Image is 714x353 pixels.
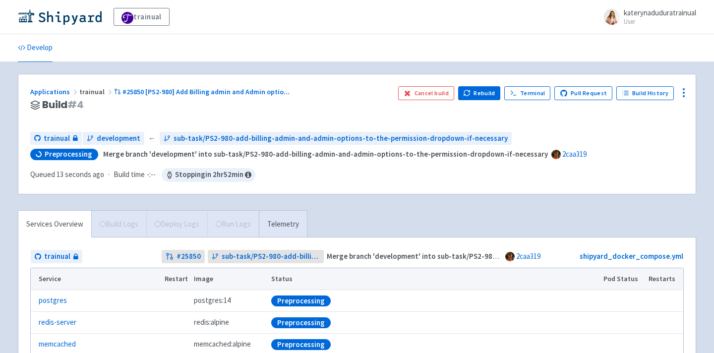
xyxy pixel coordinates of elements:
[161,268,191,290] th: Restart
[271,317,331,328] div: Preprocessing
[562,149,587,159] a: 2caa319
[39,339,76,350] a: memcached
[31,250,82,263] a: trainual
[624,8,696,17] span: katerynaduduratrainual
[160,132,512,145] a: sub-task/PS2-980-add-billing-admin-and-admin-options-to-the-permission-dropdown-if-necessary
[31,268,161,290] th: Service
[222,251,320,262] span: sub-task/PS2-980-add-billing-admin-and-admin-options-to-the-permission-dropdown-if-necessary
[259,211,307,238] a: Telemetry
[114,169,145,180] span: Build time
[18,211,91,238] a: Services Overview
[122,87,290,96] span: #25850 [PS2-980] Add Billing admin and Admin optio ...
[162,250,205,263] a: #25850
[148,133,156,144] span: ←
[39,317,76,328] a: redis-server
[162,168,255,182] span: Stopping in 2 hr 52 min
[44,251,70,262] span: trainual
[18,34,53,62] a: Develop
[580,251,683,261] a: shipyard_docker_compose.yml
[598,9,696,25] a: katerynaduduratrainual User
[646,268,683,290] th: Restarts
[268,268,600,290] th: Status
[177,251,201,262] strong: # 25850
[174,133,508,144] span: sub-task/PS2-980-add-billing-admin-and-admin-options-to-the-permission-dropdown-if-necessary
[83,132,144,145] a: development
[600,268,646,290] th: Pod Status
[504,86,550,100] a: Terminal
[18,9,102,25] img: Shipyard logo
[103,149,548,159] strong: Merge branch 'development' into sub-task/PS2-980-add-billing-admin-and-admin-options-to-the-permi...
[271,295,331,306] div: Preprocessing
[208,250,324,263] a: sub-task/PS2-980-add-billing-admin-and-admin-options-to-the-permission-dropdown-if-necessary
[30,132,82,145] a: trainual
[45,149,92,159] span: Preprocessing
[67,98,84,112] span: # 4
[271,339,331,350] div: Preprocessing
[194,339,251,350] span: memcached:alpine
[624,18,696,25] small: User
[191,268,268,290] th: Image
[147,169,156,180] span: -:--
[554,86,612,100] a: Pull Request
[39,295,67,306] a: postgres
[44,133,70,144] span: trainual
[30,87,79,96] a: Applications
[194,317,229,328] span: redis:alpine
[30,168,255,182] div: ·
[114,8,170,26] a: trainual
[97,133,140,144] span: development
[30,170,104,179] span: Queued
[114,87,291,96] a: #25850 [PS2-980] Add Billing admin and Admin optio...
[616,86,674,100] a: Build History
[57,170,104,179] time: 13 seconds ago
[398,86,454,100] button: Cancel build
[458,86,501,100] button: Rebuild
[194,295,231,306] span: postgres:14
[42,99,84,111] span: Build
[516,251,540,261] a: 2caa319
[79,87,114,96] span: trainual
